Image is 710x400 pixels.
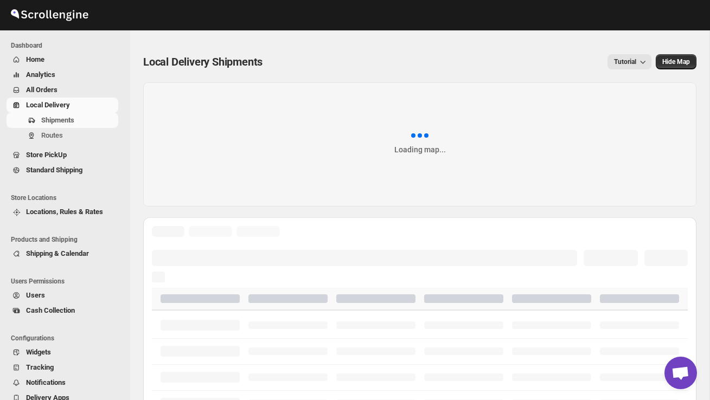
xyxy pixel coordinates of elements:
span: Dashboard [11,41,123,50]
span: All Orders [26,86,57,94]
button: Locations, Rules & Rates [7,204,118,220]
button: All Orders [7,82,118,98]
span: Cash Collection [26,306,75,314]
button: Shipping & Calendar [7,246,118,261]
span: Store PickUp [26,151,67,159]
span: Store Locations [11,193,123,202]
span: Local Delivery [26,101,70,109]
button: Tutorial [607,54,651,69]
span: Tutorial [614,58,636,66]
span: Locations, Rules & Rates [26,208,103,216]
span: Shipments [41,116,74,124]
button: Analytics [7,67,118,82]
span: Analytics [26,70,55,79]
button: Notifications [7,375,118,390]
span: Tracking [26,363,54,371]
span: Local Delivery Shipments [143,55,263,68]
button: Map action label [656,54,696,69]
span: Standard Shipping [26,166,82,174]
span: Configurations [11,334,123,343]
span: Shipping & Calendar [26,249,89,257]
span: Users Permissions [11,277,123,286]
button: Home [7,52,118,67]
span: Products and Shipping [11,235,123,244]
span: Widgets [26,348,51,356]
span: Notifications [26,378,66,386]
button: Shipments [7,113,118,128]
button: Widgets [7,345,118,360]
div: Loading map... [394,144,446,155]
span: Hide Map [662,57,690,66]
span: Home [26,55,44,63]
button: Users [7,288,118,303]
span: Routes [41,131,63,139]
button: Tracking [7,360,118,375]
span: Users [26,291,45,299]
button: Cash Collection [7,303,118,318]
a: Open chat [664,357,697,389]
button: Routes [7,128,118,143]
